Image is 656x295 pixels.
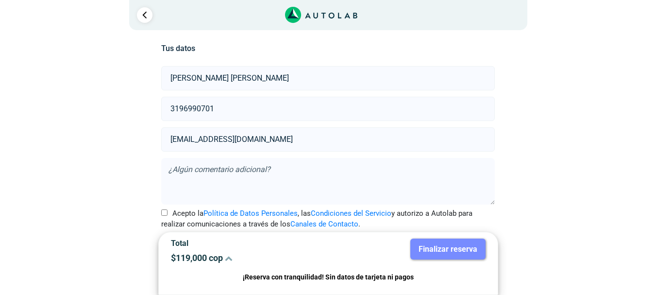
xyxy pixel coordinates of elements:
button: Finalizar reserva [410,239,486,260]
a: Canales de Contacto [290,220,358,228]
p: ¡Reserva con tranquilidad! Sin datos de tarjeta ni pagos [171,272,486,283]
a: Ir al paso anterior [137,7,152,23]
h5: Tus datos [161,44,495,53]
a: Link al sitio de autolab [285,10,357,19]
a: Condiciones del Servicio [311,209,391,218]
p: Total [171,239,321,248]
input: Acepto laPolítica de Datos Personales, lasCondiciones del Servicioy autorizo a Autolab para reali... [161,209,168,216]
input: Nombre y apellido [161,66,495,90]
p: $ 119,000 cop [171,253,321,263]
label: Acepto la , las y autorizo a Autolab para realizar comunicaciones a través de los . [161,208,495,230]
a: Política de Datos Personales [203,209,298,218]
input: Celular [161,97,495,121]
input: Correo electrónico [161,127,495,152]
